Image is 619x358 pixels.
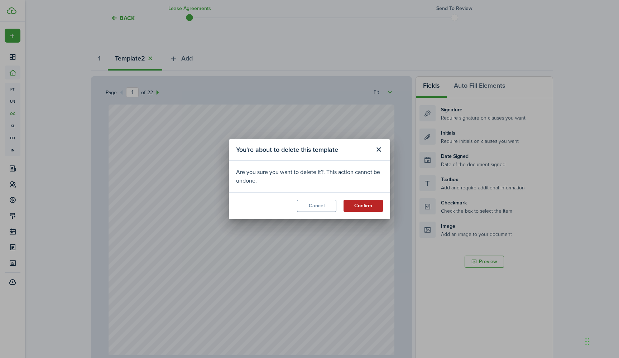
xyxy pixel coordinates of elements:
[236,145,338,155] span: You're about to delete this template
[583,324,619,358] iframe: Chat Widget
[297,200,336,212] button: Cancel
[373,144,385,156] button: Close modal
[344,200,383,212] button: Confirm
[236,168,383,185] div: Are you sure you want to delete it?. This action cannot be undone.
[585,331,590,352] div: Drag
